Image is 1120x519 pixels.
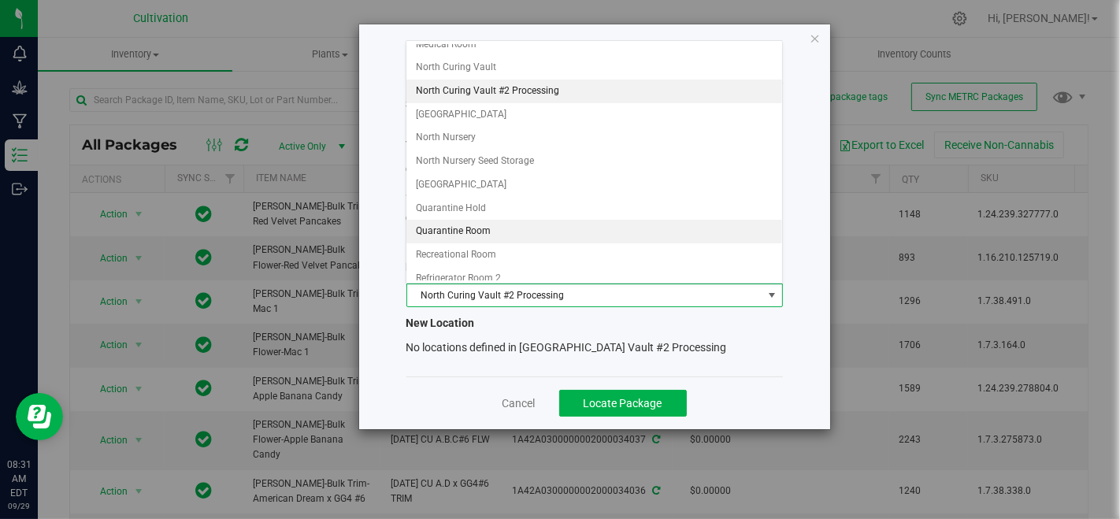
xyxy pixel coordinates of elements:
[584,397,662,410] span: Locate Package
[406,56,782,80] li: North Curing Vault
[406,317,475,329] span: New Location
[406,220,782,243] li: Quarantine Room
[406,341,727,354] span: No locations defined in [GEOGRAPHIC_DATA] Vault #2 Processing
[406,150,782,173] li: North Nursery Seed Storage
[406,267,782,291] li: Refrigerator Room 2
[406,197,782,221] li: Quarantine Hold
[16,393,63,440] iframe: Resource center
[406,103,782,127] li: [GEOGRAPHIC_DATA]
[406,173,782,197] li: [GEOGRAPHIC_DATA]
[406,33,782,57] li: Medical Room
[406,243,782,267] li: Recreational Room
[503,395,536,411] a: Cancel
[559,390,687,417] button: Locate Package
[406,126,782,150] li: North Nursery
[406,80,782,103] li: North Curing Vault #2 Processing
[407,284,762,306] span: North Curing Vault #2 Processing
[762,284,781,306] span: select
